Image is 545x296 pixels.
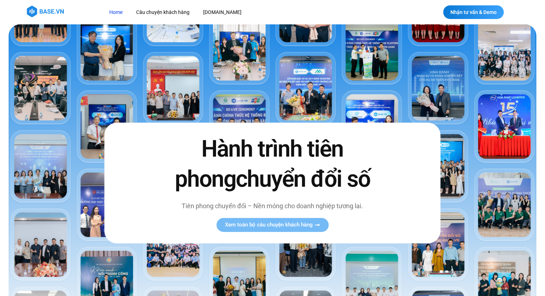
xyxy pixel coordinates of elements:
h2: Hành trình tiên phong [159,134,385,194]
a: [DOMAIN_NAME] [198,6,247,19]
span: Xem toàn bộ câu chuyện khách hàng [225,222,313,228]
a: Home [104,6,128,19]
nav: Menu [104,6,382,19]
a: Xem toàn bộ câu chuyện khách hàng [216,218,329,232]
span: Nhận tư vấn & Demo [450,10,497,15]
p: Tiên phong chuyển đổi – Nền móng cho doanh nghiệp tương lai. [159,201,385,211]
span: chuyển đổi số [236,166,370,192]
a: Nhận tư vấn & Demo [443,5,504,19]
a: Câu chuyện khách hàng [131,6,195,19]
